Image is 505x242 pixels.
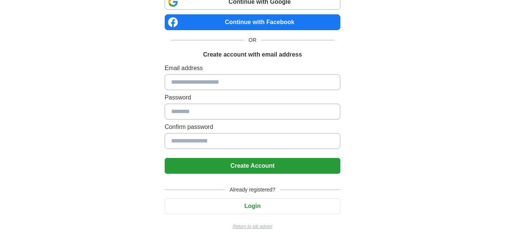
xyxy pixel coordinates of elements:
[244,36,261,44] span: OR
[203,50,302,59] h1: Create account with email address
[165,223,340,230] a: Return to job advert
[165,93,340,102] label: Password
[165,14,340,30] a: Continue with Facebook
[165,198,340,214] button: Login
[165,64,340,73] label: Email address
[165,203,340,209] a: Login
[225,186,280,194] span: Already registered?
[165,123,340,132] label: Confirm password
[165,158,340,174] button: Create Account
